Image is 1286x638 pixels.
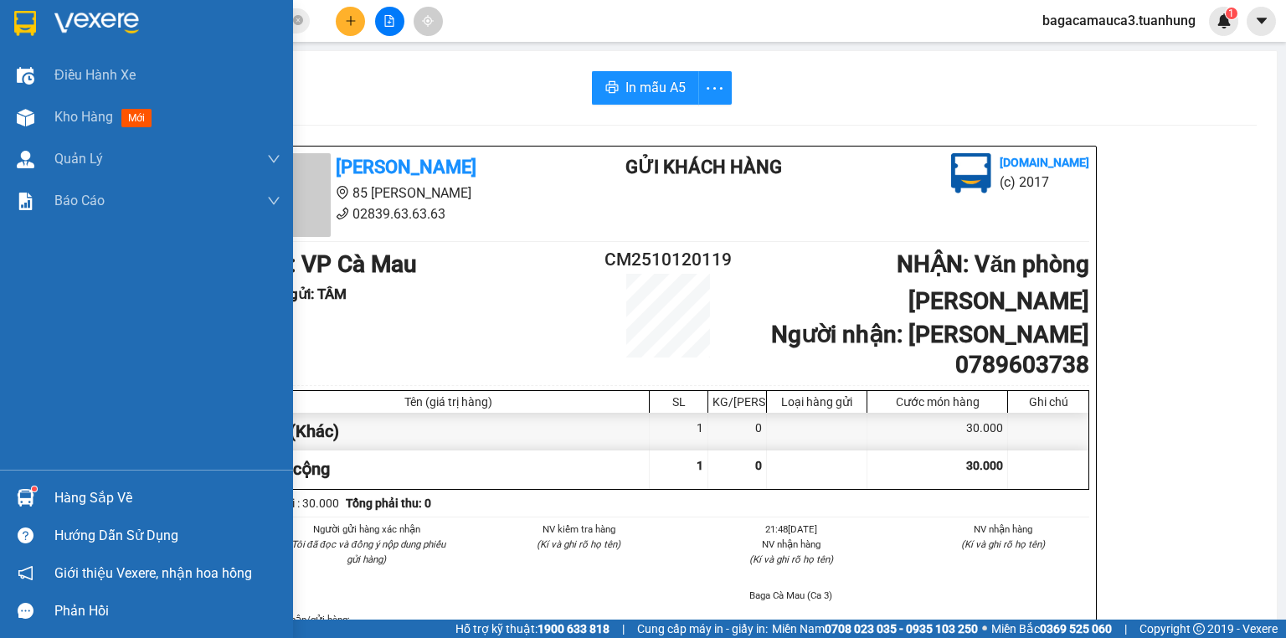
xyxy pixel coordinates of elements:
[1226,8,1237,19] sup: 1
[288,538,445,565] i: (Tôi đã đọc và đồng ý nộp dung phiếu gửi hàng)
[336,207,349,220] span: phone
[54,523,280,548] div: Hướng dẫn sử dụng
[1254,13,1269,28] span: caret-down
[293,13,303,29] span: close-circle
[267,152,280,166] span: down
[637,620,768,638] span: Cung cấp máy in - giấy in:
[867,413,1008,450] div: 30.000
[705,537,877,552] li: NV nhận hàng
[771,321,1089,378] b: Người nhận : [PERSON_NAME] 0789603738
[54,599,280,624] div: Phản hồi
[455,620,610,638] span: Hỗ trợ kỹ thuật:
[1193,623,1205,635] span: copyright
[1000,156,1089,169] b: [DOMAIN_NAME]
[17,489,34,507] img: warehouse-icon
[650,413,708,450] div: 1
[708,413,767,450] div: 0
[121,109,152,127] span: mới
[771,395,862,409] div: Loại hàng gửi
[538,622,610,635] strong: 1900 633 818
[18,603,33,619] span: message
[336,157,476,178] b: [PERSON_NAME]
[625,157,782,178] b: Gửi khách hàng
[592,71,699,105] button: printerIn mẫu A5
[252,395,645,409] div: Tên (giá trị hàng)
[247,183,558,203] li: 85 [PERSON_NAME]
[17,67,34,85] img: warehouse-icon
[54,109,113,125] span: Kho hàng
[375,7,404,36] button: file-add
[749,553,833,565] i: (Kí và ghi rõ họ tên)
[772,620,978,638] span: Miền Nam
[598,246,738,274] h2: CM2510120119
[961,538,1045,550] i: (Kí và ghi rõ họ tên)
[18,527,33,543] span: question-circle
[622,620,625,638] span: |
[14,11,36,36] img: logo-vxr
[247,494,339,512] div: Cước Rồi : 30.000
[1029,10,1209,31] span: bagacamauca3.tuanhung
[54,148,103,169] span: Quản Lý
[346,497,431,510] b: Tổng phải thu: 0
[872,395,1003,409] div: Cước món hàng
[493,522,666,537] li: NV kiểm tra hàng
[951,153,991,193] img: logo.jpg
[1000,172,1089,193] li: (c) 2017
[54,64,136,85] span: Điều hành xe
[1040,622,1112,635] strong: 0369 525 060
[422,15,434,27] span: aim
[345,15,357,27] span: plus
[966,459,1003,472] span: 30.000
[699,78,731,99] span: more
[654,395,703,409] div: SL
[1228,8,1234,19] span: 1
[280,522,453,537] li: Người gửi hàng xác nhận
[414,7,443,36] button: aim
[1012,395,1084,409] div: Ghi chú
[248,413,650,450] div: BỌC (Khác)
[705,588,877,603] li: Baga Cà Mau (Ca 3)
[247,203,558,224] li: 02839.63.63.63
[267,194,280,208] span: down
[17,151,34,168] img: warehouse-icon
[705,522,877,537] li: 21:48[DATE]
[247,250,417,278] b: GỬI : VP Cà Mau
[537,538,620,550] i: (Kí và ghi rõ họ tên)
[1124,620,1127,638] span: |
[1247,7,1276,36] button: caret-down
[712,395,762,409] div: KG/[PERSON_NAME]
[697,459,703,472] span: 1
[293,15,303,25] span: close-circle
[825,622,978,635] strong: 0708 023 035 - 0935 103 250
[991,620,1112,638] span: Miền Bắc
[918,522,1090,537] li: NV nhận hàng
[54,190,105,211] span: Báo cáo
[698,71,732,105] button: more
[982,625,987,632] span: ⚪️
[247,286,347,302] b: Người gửi : TÂM
[54,486,280,511] div: Hàng sắp về
[605,80,619,96] span: printer
[18,565,33,581] span: notification
[17,193,34,210] img: solution-icon
[54,563,252,584] span: Giới thiệu Vexere, nhận hoa hồng
[336,186,349,199] span: environment
[336,7,365,36] button: plus
[383,15,395,27] span: file-add
[1217,13,1232,28] img: icon-new-feature
[897,250,1089,315] b: NHẬN : Văn phòng [PERSON_NAME]
[32,486,37,491] sup: 1
[625,77,686,98] span: In mẫu A5
[17,109,34,126] img: warehouse-icon
[755,459,762,472] span: 0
